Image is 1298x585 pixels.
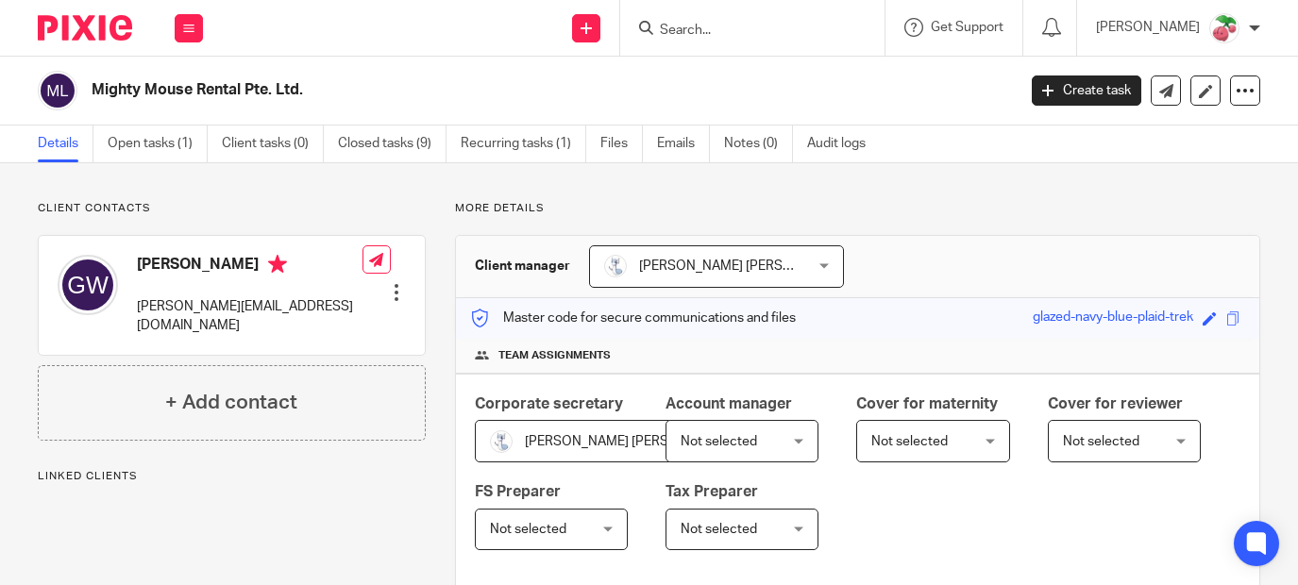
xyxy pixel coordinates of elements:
[38,125,93,162] a: Details
[1033,308,1193,329] div: glazed-navy-blue-plaid-trek
[137,255,362,278] h4: [PERSON_NAME]
[657,125,710,162] a: Emails
[604,255,627,277] img: images.jfif
[1032,75,1141,106] a: Create task
[38,15,132,41] img: Pixie
[658,23,828,40] input: Search
[1063,435,1139,448] span: Not selected
[475,484,561,499] span: FS Preparer
[38,469,426,484] p: Linked clients
[38,201,426,216] p: Client contacts
[455,201,1260,216] p: More details
[58,255,118,315] img: svg%3E
[470,309,796,327] p: Master code for secure communications and files
[475,257,570,276] h3: Client manager
[165,388,297,417] h4: + Add contact
[666,484,758,499] span: Tax Preparer
[222,125,324,162] a: Client tasks (0)
[639,259,850,273] span: [PERSON_NAME] [PERSON_NAME]
[931,21,1003,34] span: Get Support
[724,125,793,162] a: Notes (0)
[498,348,611,363] span: Team assignments
[1048,396,1183,411] span: Cover for reviewer
[1096,18,1200,37] p: [PERSON_NAME]
[490,523,566,536] span: Not selected
[856,396,998,411] span: Cover for maternity
[525,435,735,448] span: [PERSON_NAME] [PERSON_NAME]
[490,430,513,453] img: images.jfif
[338,125,447,162] a: Closed tasks (9)
[108,125,208,162] a: Open tasks (1)
[666,396,792,411] span: Account manager
[1209,13,1239,43] img: Cherubi-Pokemon-PNG-Isolated-HD.png
[681,523,757,536] span: Not selected
[871,435,948,448] span: Not selected
[38,71,77,110] img: svg%3E
[92,80,821,100] h2: Mighty Mouse Rental Pte. Ltd.
[461,125,586,162] a: Recurring tasks (1)
[600,125,643,162] a: Files
[807,125,880,162] a: Audit logs
[268,255,287,274] i: Primary
[137,297,362,336] p: [PERSON_NAME][EMAIL_ADDRESS][DOMAIN_NAME]
[681,435,757,448] span: Not selected
[475,396,623,411] span: Corporate secretary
